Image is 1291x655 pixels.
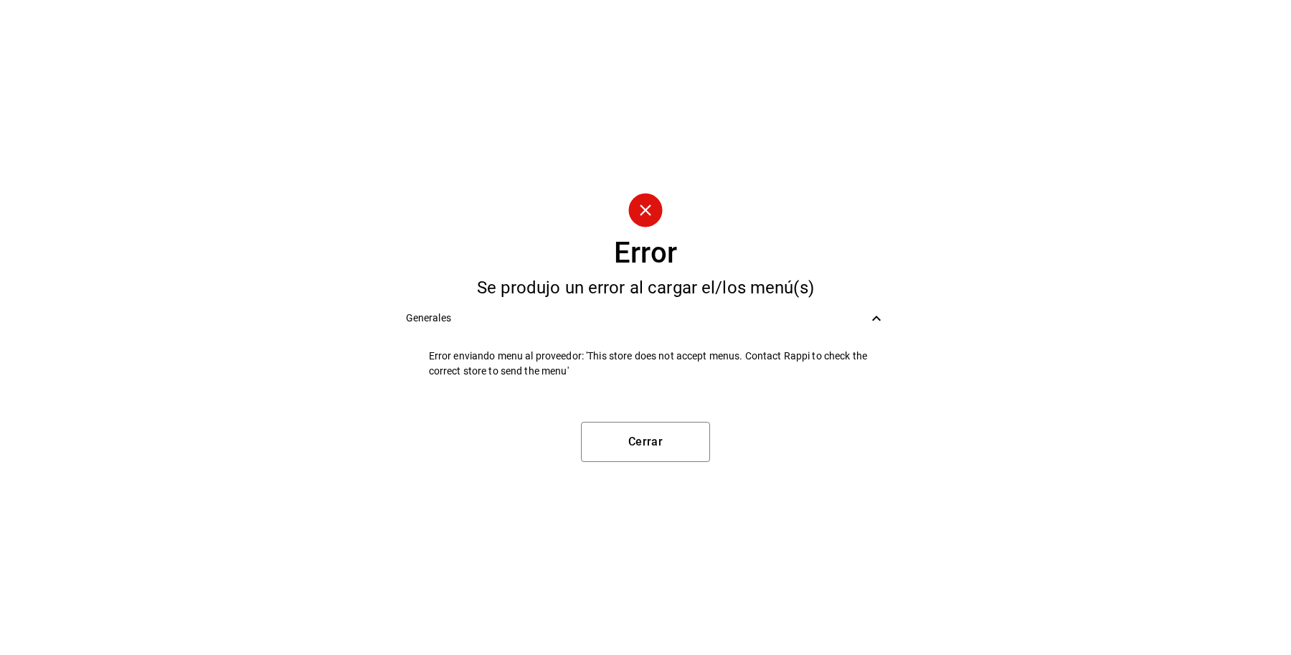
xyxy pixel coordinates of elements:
span: Generales [406,311,869,326]
div: Generales [394,302,897,334]
span: Error enviando menu al proveedor: 'This store does not accept menus. Contact Rappi to check the c... [429,349,886,379]
div: Se produjo un error al cargar el/los menú(s) [394,279,897,296]
div: Error [614,239,677,268]
button: Cerrar [581,422,710,462]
